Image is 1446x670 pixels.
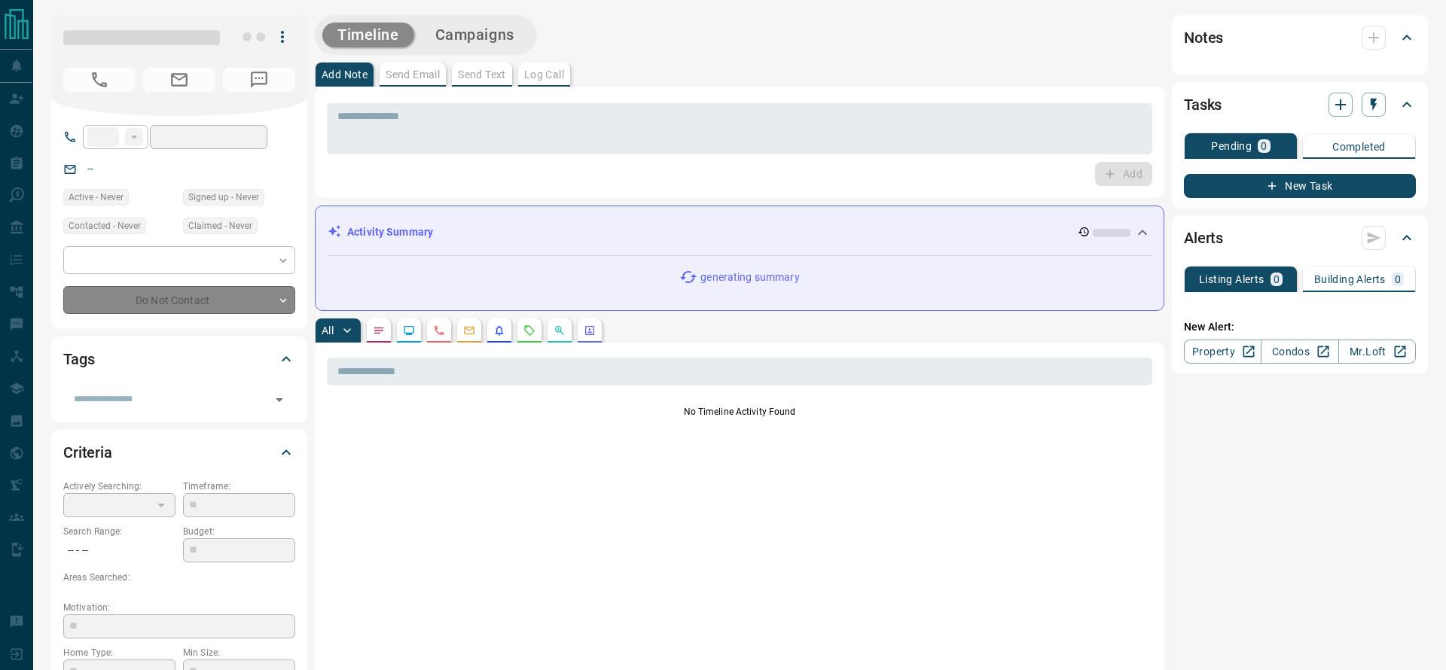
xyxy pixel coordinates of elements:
span: Signed up - Never [188,190,259,205]
p: Home Type: [63,646,175,659]
h2: Notes [1184,26,1223,50]
span: Claimed - Never [188,218,252,233]
div: Alerts [1184,220,1416,256]
svg: Requests [523,324,535,337]
div: Tasks [1184,87,1416,123]
p: 0 [1395,274,1401,285]
button: Timeline [322,23,414,47]
p: New Alert: [1184,319,1416,335]
a: Property [1184,340,1261,364]
p: Min Size: [183,646,295,659]
button: New Task [1184,174,1416,198]
p: 0 [1261,141,1267,151]
h2: Alerts [1184,226,1223,250]
span: No Email [143,68,215,92]
div: Activity Summary [328,218,1152,246]
div: Criteria [63,434,295,471]
p: Actively Searching: [63,480,175,493]
div: Tags [63,341,295,377]
p: Listing Alerts [1199,274,1264,285]
p: Motivation: [63,601,295,614]
h2: Tags [63,347,94,371]
svg: Notes [373,324,385,337]
div: Notes [1184,20,1416,56]
a: Mr.Loft [1338,340,1416,364]
p: 0 [1274,274,1280,285]
div: Do Not Contact [63,286,295,314]
svg: Agent Actions [584,324,596,337]
p: Areas Searched: [63,571,295,584]
svg: Listing Alerts [493,324,505,337]
h2: Tasks [1184,93,1222,117]
p: Pending [1211,141,1252,151]
p: Timeframe: [183,480,295,493]
p: generating summary [700,270,799,285]
a: Condos [1261,340,1338,364]
p: Activity Summary [347,224,433,240]
p: Add Note [322,69,368,80]
svg: Lead Browsing Activity [403,324,415,337]
span: Active - Never [69,190,124,205]
button: Open [269,389,290,410]
span: No Number [63,68,136,92]
h2: Criteria [63,440,112,464]
p: No Timeline Activity Found [327,405,1152,419]
p: Search Range: [63,525,175,538]
span: Contacted - Never [69,218,141,233]
p: Building Alerts [1314,274,1386,285]
span: No Number [223,68,295,92]
a: -- [87,163,93,175]
svg: Opportunities [554,324,566,337]
p: All [322,325,334,336]
button: Campaigns [420,23,529,47]
p: Budget: [183,525,295,538]
p: -- - -- [63,538,175,563]
svg: Calls [433,324,445,337]
p: Completed [1332,142,1386,152]
svg: Emails [463,324,475,337]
